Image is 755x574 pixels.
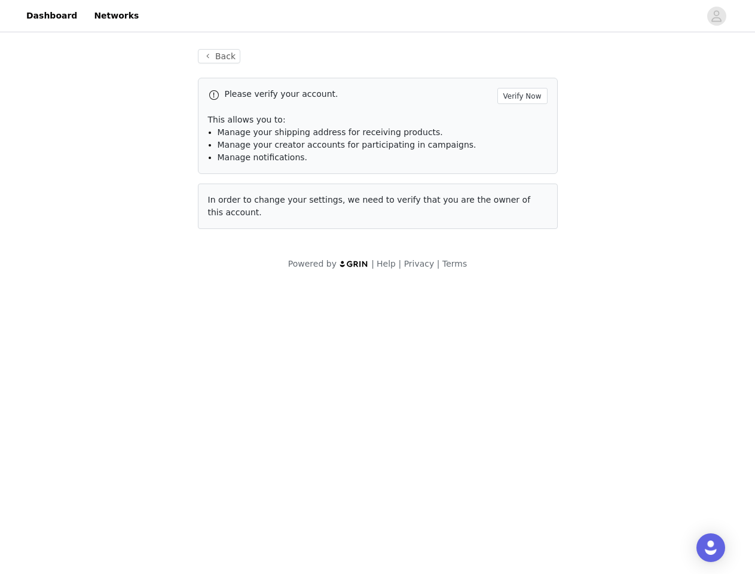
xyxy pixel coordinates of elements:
span: Manage your creator accounts for participating in campaigns. [218,140,476,149]
a: Dashboard [19,2,84,29]
span: | [437,259,440,268]
span: | [398,259,401,268]
a: Terms [442,259,467,268]
a: Help [377,259,396,268]
div: Open Intercom Messenger [696,533,725,562]
p: This allows you to: [208,114,548,126]
a: Privacy [404,259,435,268]
span: Manage notifications. [218,152,308,162]
a: Networks [87,2,146,29]
button: Verify Now [497,88,548,104]
p: Please verify your account. [225,88,493,100]
span: Manage your shipping address for receiving products. [218,127,443,137]
button: Back [198,49,241,63]
img: logo [339,260,369,268]
span: In order to change your settings, we need to verify that you are the owner of this account. [208,195,531,217]
span: Powered by [288,259,337,268]
span: | [371,259,374,268]
div: avatar [711,7,722,26]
